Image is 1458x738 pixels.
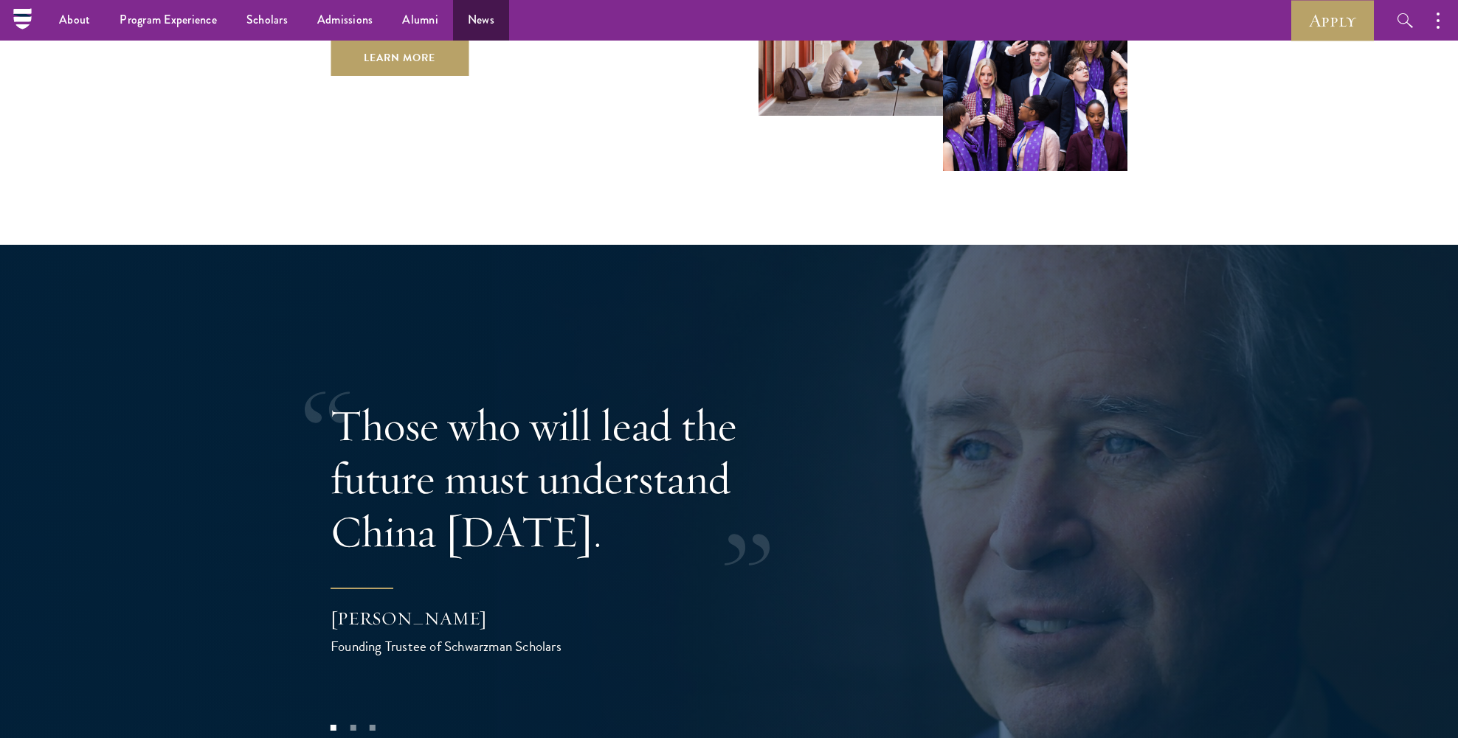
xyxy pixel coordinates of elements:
[331,399,810,558] p: Those who will lead the future must understand China [DATE].
[343,718,362,737] button: 2 of 3
[331,606,626,631] div: [PERSON_NAME]
[324,718,343,737] button: 1 of 3
[363,718,382,737] button: 3 of 3
[331,41,469,76] a: Learn More
[331,636,626,657] div: Founding Trustee of Schwarzman Scholars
